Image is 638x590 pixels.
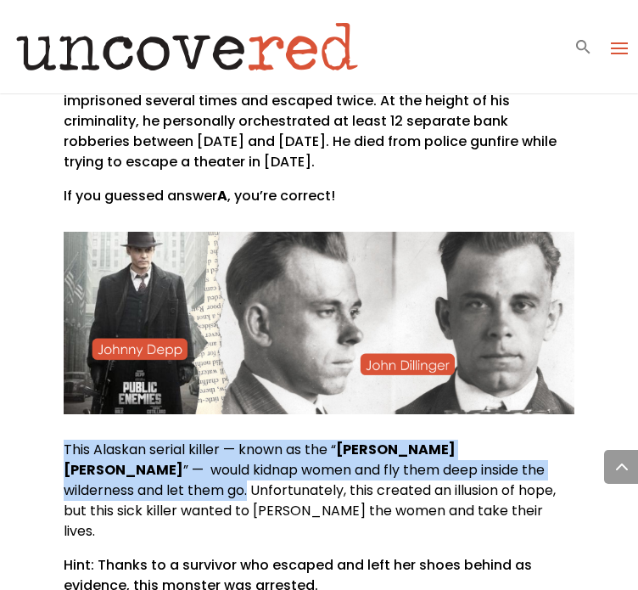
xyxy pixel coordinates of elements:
img: JohnDillinger [64,232,574,414]
p: : [DEMOGRAPHIC_DATA] gangster was the leader of the Dillinger Gang during the Great [MEDICAL_DATA... [64,50,574,186]
span: This Alaskan serial killer — known as the “ [64,440,336,459]
span: ” — would kidnap women and fly them deep inside the wilderness and let them go. Unfortunately, th... [64,460,556,541]
p: If you guessed answer , you’re correct! [64,186,574,206]
b: [PERSON_NAME] [PERSON_NAME] [64,440,456,480]
strong: A [217,186,227,205]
